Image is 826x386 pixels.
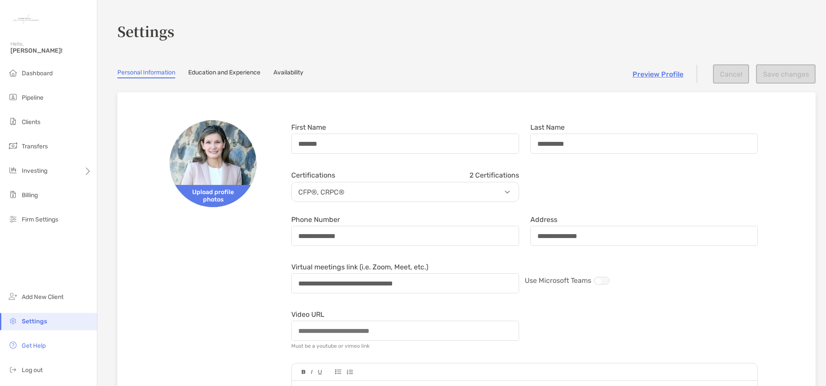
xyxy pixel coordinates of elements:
label: First Name [291,124,326,131]
img: get-help icon [8,340,18,350]
span: Get Help [22,342,46,349]
span: Upload profile photos [170,185,256,207]
img: settings icon [8,316,18,326]
img: billing icon [8,189,18,200]
span: Log out [22,366,43,374]
span: Clients [22,118,40,126]
img: Editor control icon [311,370,313,374]
label: Video URL [291,311,324,318]
img: Editor control icon [335,369,341,374]
img: Editor control icon [302,370,306,374]
label: Address [530,216,557,223]
a: Education and Experience [188,69,260,78]
img: Editor control icon [346,369,353,375]
span: Billing [22,191,38,199]
img: Avatar [170,120,256,207]
span: Pipeline [22,94,43,101]
span: Investing [22,167,47,175]
span: [PERSON_NAME]! [10,47,92,54]
span: Add New Client [22,293,63,301]
img: firm-settings icon [8,214,18,224]
img: add_new_client icon [8,291,18,302]
span: Use Microsoft Teams [525,276,591,285]
img: Zoe Logo [10,3,42,35]
div: Certifications [291,171,519,179]
a: Availability [273,69,303,78]
img: logout icon [8,364,18,375]
img: investing icon [8,165,18,175]
p: CFP®, CRPC® [294,187,521,198]
label: Virtual meetings link (i.e. Zoom, Meet, etc.) [291,263,428,271]
div: Must be a youtube or vimeo link [291,343,370,349]
label: Phone Number [291,216,340,223]
img: pipeline icon [8,92,18,102]
h3: Settings [117,21,816,41]
img: dashboard icon [8,67,18,78]
span: Firm Settings [22,216,58,223]
label: Last Name [530,124,565,131]
span: 2 Certifications [470,171,519,179]
a: Preview Profile [633,70,683,78]
a: Personal Information [117,69,175,78]
span: Settings [22,318,47,325]
span: Dashboard [22,70,53,77]
img: Editor control icon [318,370,322,375]
img: clients icon [8,116,18,127]
span: Transfers [22,143,48,150]
img: transfers icon [8,141,18,151]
